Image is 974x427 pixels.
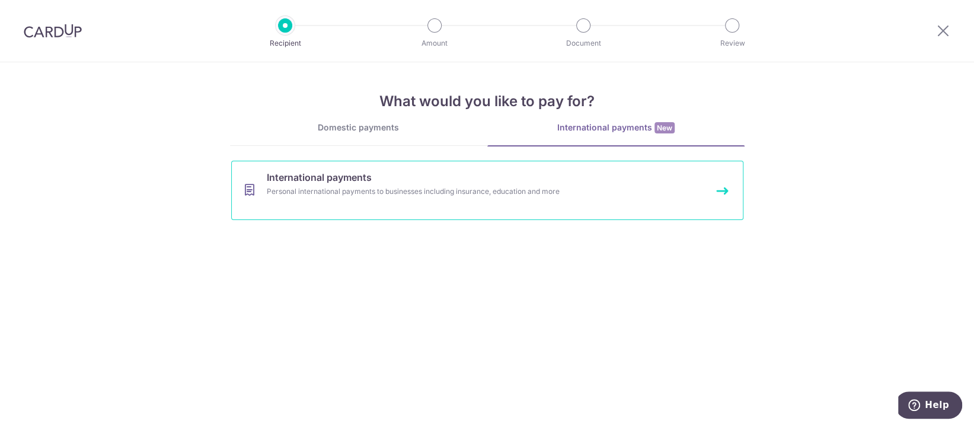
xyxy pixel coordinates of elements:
p: Amount [391,37,478,49]
img: CardUp [24,24,82,38]
p: Document [539,37,627,49]
div: International payments [487,122,745,134]
span: International payments [267,170,372,184]
iframe: Opens a widget where you can find more information [898,391,962,421]
h4: What would you like to pay for? [230,91,745,112]
div: Personal international payments to businesses including insurance, education and more [267,186,676,197]
p: Review [688,37,776,49]
p: Recipient [241,37,329,49]
div: Domestic payments [230,122,487,133]
span: New [654,122,675,133]
a: International paymentsPersonal international payments to businesses including insurance, educatio... [231,161,743,220]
